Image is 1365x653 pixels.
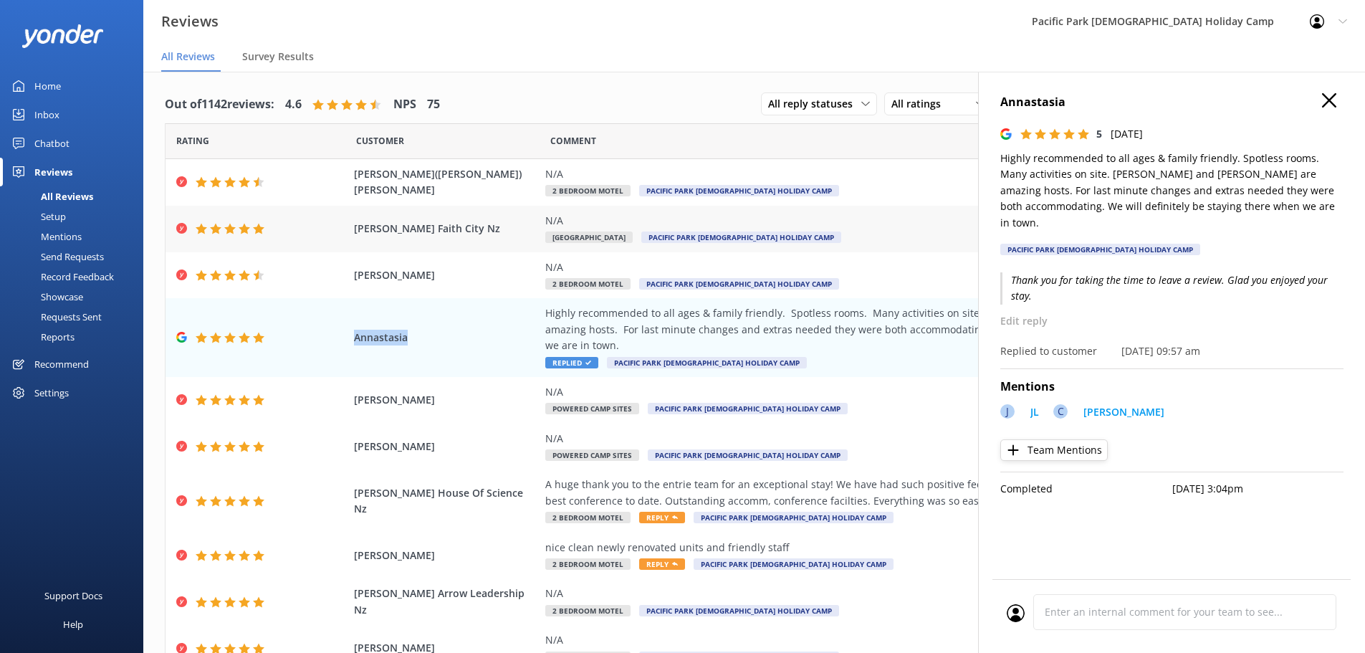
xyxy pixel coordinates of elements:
a: Setup [9,206,143,227]
span: 5 [1096,127,1102,140]
div: All Reviews [9,186,93,206]
p: Completed [1000,481,1172,497]
h4: Out of 1142 reviews: [165,95,274,114]
div: Record Feedback [9,267,114,287]
a: JL [1023,404,1039,424]
h4: 75 [427,95,440,114]
img: user_profile.svg [1007,604,1025,622]
p: Replied to customer [1000,343,1097,359]
span: [PERSON_NAME] [354,267,539,283]
a: Reports [9,327,143,347]
span: Pacific Park [DEMOGRAPHIC_DATA] Holiday Camp [639,185,839,196]
span: Pacific Park [DEMOGRAPHIC_DATA] Holiday Camp [639,278,839,290]
div: Settings [34,378,69,407]
span: All reply statuses [768,96,861,112]
a: Requests Sent [9,307,143,327]
span: Pacific Park [DEMOGRAPHIC_DATA] Holiday Camp [694,512,894,523]
a: [PERSON_NAME] [1076,404,1164,424]
div: Support Docs [44,581,102,610]
span: [PERSON_NAME] [354,392,539,408]
span: [PERSON_NAME] House Of Science Nz [354,485,539,518]
div: N/A [545,384,1197,400]
div: Mentions [9,227,82,247]
div: nice clean newly renovated units and friendly staff [545,540,1197,556]
h4: Mentions [1000,378,1344,396]
span: Question [550,134,596,148]
button: Close [1322,93,1336,109]
div: A huge thank you to the entrie team for an exceptional stay! We have had such positive feedback f... [545,477,1197,509]
div: N/A [545,586,1197,601]
span: 2 Bedroom Motel [545,278,631,290]
a: Showcase [9,287,143,307]
span: Reply [639,558,685,570]
div: Help [63,610,83,639]
div: Inbox [34,100,59,129]
a: Mentions [9,227,143,247]
span: Pacific Park [DEMOGRAPHIC_DATA] Holiday Camp [641,232,841,243]
span: Pacific Park [DEMOGRAPHIC_DATA] Holiday Camp [694,558,894,570]
span: 2 Bedroom Motel [545,605,631,616]
p: Edit reply [1000,313,1344,329]
p: JL [1030,404,1039,420]
h3: Reviews [161,10,219,33]
div: C [1053,404,1068,419]
h4: Annastasia [1000,93,1344,112]
div: Showcase [9,287,83,307]
h4: 4.6 [285,95,302,114]
span: Date [356,134,404,148]
span: Pacific Park [DEMOGRAPHIC_DATA] Holiday Camp [648,403,848,414]
span: [GEOGRAPHIC_DATA] [545,232,633,243]
p: Thank you for taking the time to leave a review. Glad you enjoyed your stay. [1000,272,1344,305]
p: [DATE] [1111,126,1143,142]
p: Highly recommended to all ages & family friendly. Spotless rooms. Many activities on site. [PERSO... [1000,151,1344,231]
span: [PERSON_NAME]([PERSON_NAME]) [PERSON_NAME] [354,166,539,199]
div: N/A [545,259,1197,275]
div: Requests Sent [9,307,102,327]
div: Chatbot [34,129,70,158]
span: Annastasia [354,330,539,345]
p: [DATE] 3:04pm [1172,481,1344,497]
span: Date [176,134,209,148]
span: [PERSON_NAME] Faith City Nz [354,221,539,237]
div: Reviews [34,158,72,186]
div: Setup [9,206,66,227]
span: Powered Camp Sites [545,403,639,414]
span: [PERSON_NAME] [354,548,539,563]
div: Highly recommended to all ages & family friendly. Spotless rooms. Many activities on site. [PERSO... [545,305,1197,353]
span: Replied [545,357,598,368]
span: All ratings [891,96,949,112]
img: yonder-white-logo.png [21,24,104,48]
span: 2 Bedroom Motel [545,185,631,196]
div: Recommend [34,350,89,378]
a: All Reviews [9,186,143,206]
div: N/A [545,213,1197,229]
div: J [1000,404,1015,419]
div: Reports [9,327,75,347]
span: Pacific Park [DEMOGRAPHIC_DATA] Holiday Camp [648,449,848,461]
div: N/A [545,632,1197,648]
span: Reply [639,512,685,523]
span: 2 Bedroom Motel [545,512,631,523]
span: Survey Results [242,49,314,64]
p: [DATE] 09:57 am [1121,343,1200,359]
span: Pacific Park [DEMOGRAPHIC_DATA] Holiday Camp [639,605,839,616]
span: [PERSON_NAME] Arrow Leadership Nz [354,586,539,618]
div: Pacific Park [DEMOGRAPHIC_DATA] Holiday Camp [1000,244,1200,255]
span: [PERSON_NAME] [354,439,539,454]
button: Team Mentions [1000,439,1108,461]
a: Send Requests [9,247,143,267]
div: Home [34,72,61,100]
p: [PERSON_NAME] [1083,404,1164,420]
div: N/A [545,431,1197,447]
span: All Reviews [161,49,215,64]
h4: NPS [393,95,416,114]
div: Send Requests [9,247,104,267]
span: Powered Camp Sites [545,449,639,461]
span: Pacific Park [DEMOGRAPHIC_DATA] Holiday Camp [607,357,807,368]
span: 2 Bedroom Motel [545,558,631,570]
div: N/A [545,166,1197,182]
a: Record Feedback [9,267,143,287]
